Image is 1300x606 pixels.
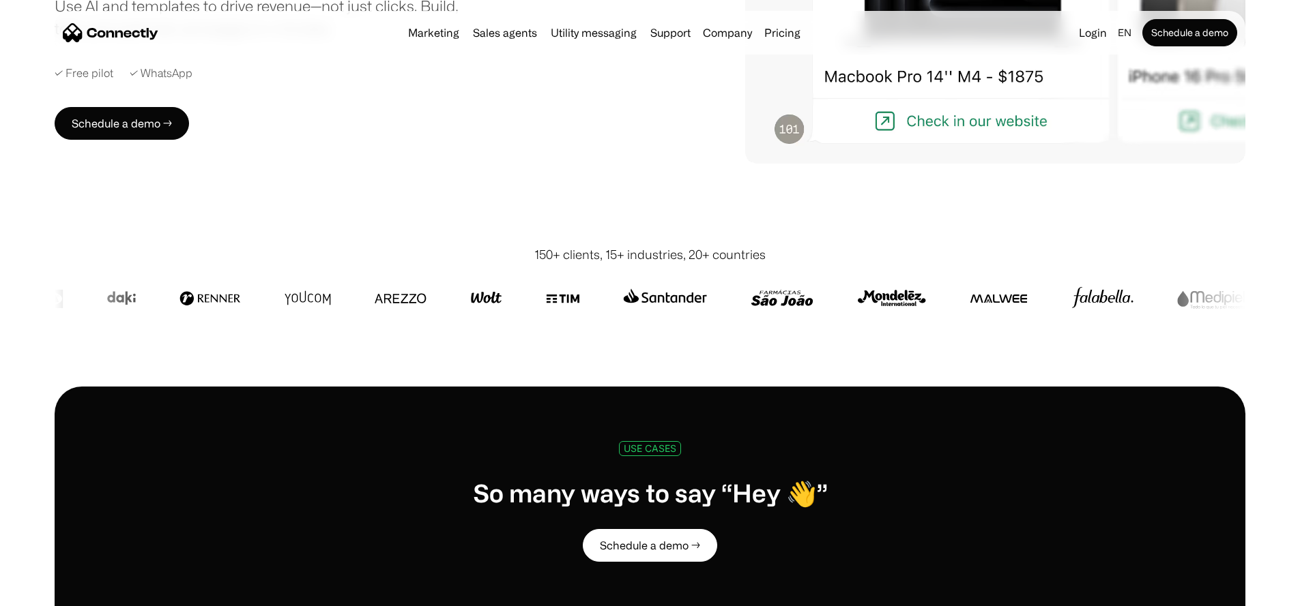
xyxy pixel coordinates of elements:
[624,443,676,453] div: USE CASES
[534,245,766,264] div: 150+ clients, 15+ industries, 20+ countries
[1142,19,1237,46] a: Schedule a demo
[55,67,113,80] div: ✓ Free pilot
[55,107,189,140] a: Schedule a demo →
[1118,23,1131,42] div: en
[14,581,82,601] aside: Language selected: English
[1073,23,1112,42] a: Login
[130,67,192,80] div: ✓ WhatsApp
[645,27,696,38] a: Support
[583,529,717,562] a: Schedule a demo →
[403,27,465,38] a: Marketing
[699,23,756,42] div: Company
[703,23,752,42] div: Company
[467,27,543,38] a: Sales agents
[545,27,642,38] a: Utility messaging
[27,582,82,601] ul: Language list
[473,478,828,507] h1: So many ways to say “Hey 👋”
[63,22,158,43] a: home
[759,27,806,38] a: Pricing
[1112,23,1140,42] div: en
